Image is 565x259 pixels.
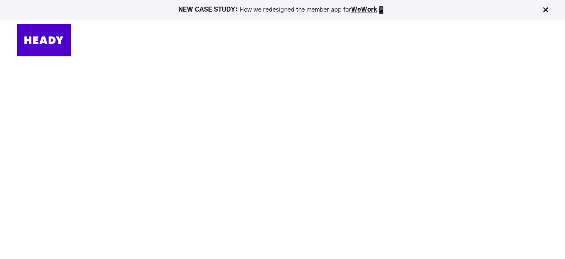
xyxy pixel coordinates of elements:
strong: NEW CASE STUDY: [178,7,239,13]
p: How we redesigned the member app for [4,6,561,14]
img: Heady_Logo_Web-01 (1) [17,24,71,56]
img: Close Bar [541,6,550,14]
a: WeWork [351,7,377,13]
div: Navigation Menu [79,30,548,50]
img: app emoji [377,6,385,14]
